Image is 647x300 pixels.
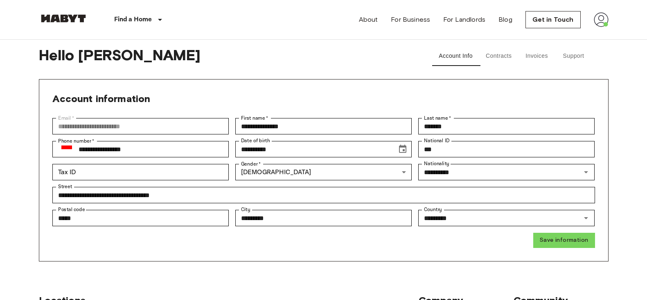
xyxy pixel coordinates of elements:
[432,46,479,66] button: Account Info
[580,166,592,178] button: Open
[241,137,270,144] label: Date of birth
[58,183,72,190] label: Street
[594,12,609,27] img: avatar
[52,118,229,134] div: Email
[235,210,412,226] div: City
[418,141,595,157] div: National ID
[241,206,250,213] label: City
[418,118,595,134] div: Last name
[52,164,229,180] div: Tax ID
[443,15,485,25] a: For Landlords
[58,141,75,158] button: Select country
[533,233,595,248] button: Save information
[479,46,519,66] button: Contracts
[424,160,449,167] label: Nationality
[235,118,412,134] div: First name
[391,15,430,25] a: For Business
[235,164,412,180] div: [DEMOGRAPHIC_DATA]
[424,206,442,213] label: Country
[52,93,151,105] span: Account information
[39,46,410,66] span: Hello [PERSON_NAME]
[359,15,378,25] a: About
[498,15,512,25] a: Blog
[395,141,411,157] button: Choose date, selected date is Jan 23, 2006
[61,145,72,153] img: Indonesia
[555,46,592,66] button: Support
[424,137,449,144] label: National ID
[58,114,74,122] label: Email
[58,137,95,145] label: Phone number
[241,114,268,122] label: First name
[58,206,85,213] label: Postal code
[519,46,555,66] button: Invoices
[52,210,229,226] div: Postal code
[424,114,451,122] label: Last name
[39,14,88,23] img: Habyt
[52,187,595,203] div: Street
[525,11,581,28] a: Get in Touch
[114,15,152,25] p: Find a Home
[580,212,592,224] button: Open
[241,160,261,168] label: Gender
